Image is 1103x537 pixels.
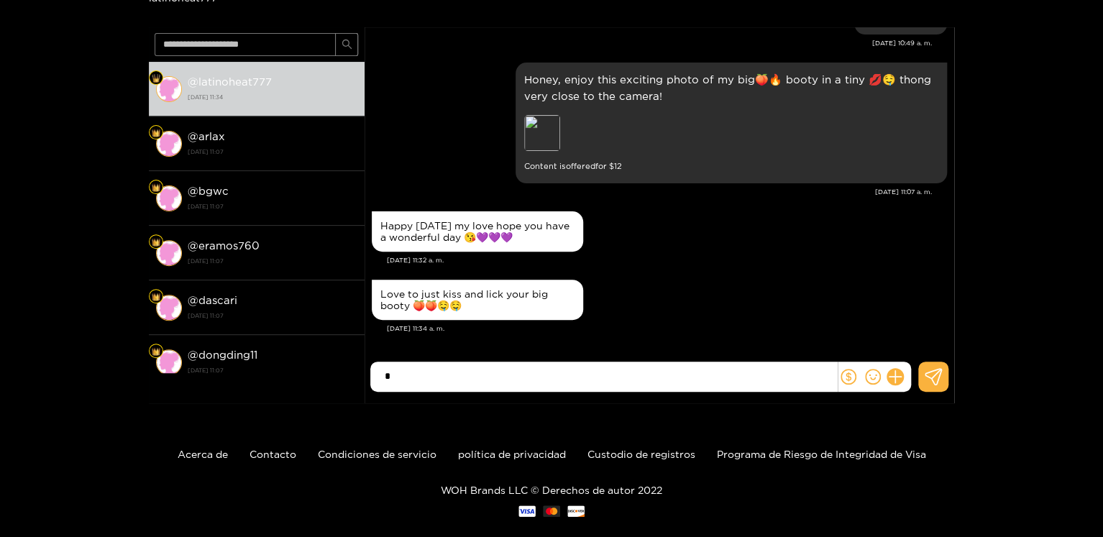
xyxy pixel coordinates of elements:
[198,75,272,88] font: latinoheat777
[178,449,228,459] a: Acerca de
[387,257,444,264] font: [DATE] 11:32 a. m.
[156,185,182,211] img: conversación
[188,149,224,155] font: [DATE] 11:07
[188,94,223,100] font: [DATE] 11:34
[875,188,932,196] font: [DATE] 11:07 a. m.
[380,288,575,311] div: Love to just kiss and lick your big booty 🍑🍑🤤🤤
[188,239,198,252] font: @
[188,130,225,142] font: @arlax
[380,220,575,243] div: Happy [DATE] my love hope you have a wonderful day 😘💜💜💜
[156,131,182,157] img: conversación
[342,39,352,51] span: buscar
[156,240,182,266] img: conversación
[198,239,260,252] font: eramos760
[250,449,296,459] a: Contacto
[516,63,947,183] div: Sep. 27, 11:07 am
[156,76,182,102] img: conversación
[717,449,926,459] a: Programa de Riesgo de Integridad de Visa
[152,347,160,356] img: Nivel de ventilador
[152,129,160,137] img: Nivel de ventilador
[188,75,198,88] font: @
[838,366,859,387] button: dólar
[872,40,932,47] font: [DATE] 10:49 a. m.
[152,183,160,192] img: Nivel de ventilador
[152,293,160,301] img: Nivel de ventilador
[524,71,938,104] p: Honey, enjoy this exciting photo of my big🍑🔥 booty in a tiny 💋🤤 thong very close to the camera!
[188,258,224,264] font: [DATE] 11:07
[841,369,856,385] span: dólar
[318,449,436,459] a: Condiciones de servicio
[152,238,160,247] img: Nivel de ventilador
[524,158,938,175] small: Content is offered for $ 12
[387,325,444,332] font: [DATE] 11:34 a. m.
[458,449,566,459] a: política de privacidad
[865,369,881,385] span: sonrisa
[188,349,198,361] font: @
[198,349,257,361] font: dongding11
[188,203,224,209] font: [DATE] 11:07
[188,185,229,197] font: @bgwc
[156,349,182,375] img: conversación
[372,211,583,252] div: Sep. 27, 11:32 am
[335,33,358,56] button: buscar
[152,74,160,83] img: Nivel de ventilador
[372,280,583,320] div: Sep. 27, 11:34 am
[587,449,695,459] a: Custodio de registros
[156,295,182,321] img: conversación
[188,294,237,306] font: @dascari
[188,367,224,373] font: [DATE] 11:07
[441,485,662,495] font: WOH Brands LLC © Derechos de autor 2022
[188,313,224,318] font: [DATE] 11:07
